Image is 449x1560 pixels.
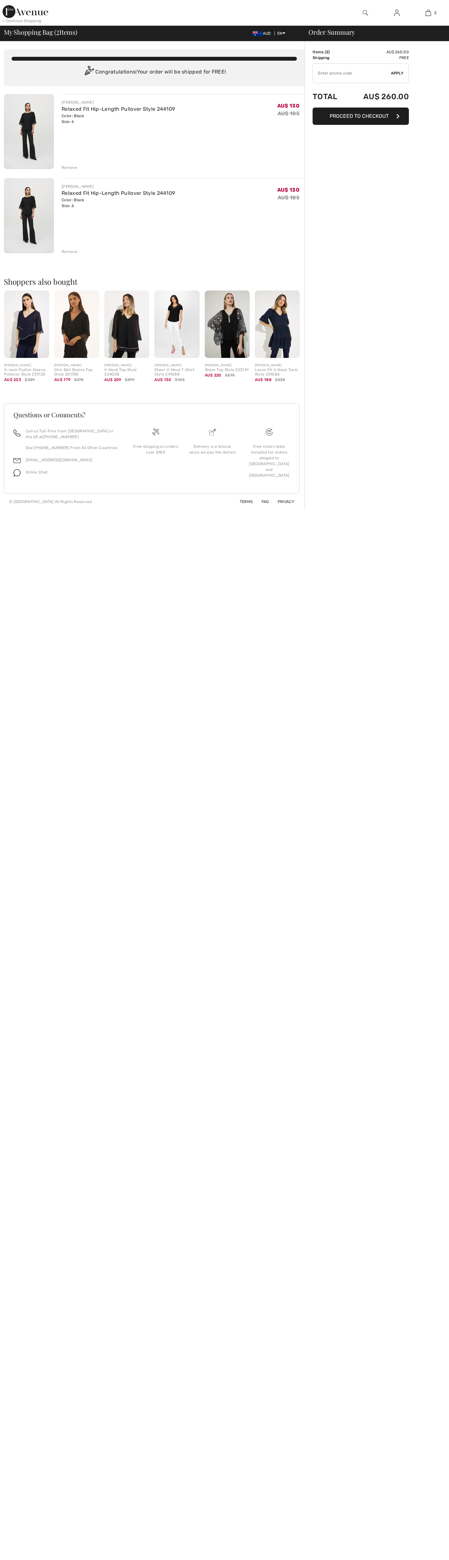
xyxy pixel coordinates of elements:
span: EN [277,31,285,36]
span: $359 [25,377,35,383]
img: email [13,457,21,464]
td: Items ( ) [313,49,347,55]
div: Free return label included for orders shipped to [GEOGRAPHIC_DATA] and [GEOGRAPHIC_DATA] [246,444,292,478]
span: AU$ 130 [154,377,171,382]
a: Terms [232,499,253,504]
img: chat [13,469,21,476]
div: < Continue Shopping [3,18,41,24]
s: AU$ 185 [278,110,299,117]
div: Color: Black Size: 6 [62,197,175,209]
img: search the website [363,9,368,17]
span: Proceed to Checkout [330,113,389,119]
div: Chic Bell Sleeve Top Style 251785 [54,368,99,377]
a: Sign In [389,9,405,17]
div: V-Neck Top Style 224008 [104,368,149,377]
span: AU$ 130 [277,103,299,109]
span: AU$ 179 [54,377,70,382]
a: [EMAIL_ADDRESS][DOMAIN_NAME] [26,458,92,462]
span: $275 [74,377,84,383]
span: $235 [275,377,285,383]
p: Dial [PHONE_NUMBER] From All Other Countries [26,445,120,451]
span: 2 [56,27,59,36]
a: Relaxed Fit Hip-Length Pullover Style 244109 [62,106,175,112]
img: Sheer V-Neck T-Shirt Style 241088 [154,290,199,358]
h2: Shoppers also bought [4,278,305,285]
div: Order Summary [301,29,445,35]
input: Promo code [313,64,391,83]
span: Apply [391,70,404,76]
span: $185 [175,377,185,383]
div: [PERSON_NAME] [205,363,250,368]
div: Color: Black Size: 6 [62,113,175,125]
img: Relaxed Fit Hip-Length Pullover Style 244109 [4,94,54,169]
span: 2 [326,50,328,54]
a: [PHONE_NUMBER] [43,435,79,439]
div: [PERSON_NAME] [104,363,149,368]
div: [PERSON_NAME] [255,363,300,368]
div: [PERSON_NAME] [62,100,175,105]
img: My Bag [426,9,431,17]
s: AU$ 185 [278,195,299,201]
img: Joseph Ribkoff Sheer Top Style 223741 [205,290,250,358]
span: $275 [225,372,235,378]
td: AU$ 260.00 [347,86,409,108]
button: Proceed to Checkout [313,108,409,125]
div: Sheer Top Style 223741 [205,368,250,372]
span: 2 [434,10,436,16]
img: Delivery is a breeze since we pay the duties! [209,429,216,436]
img: V-neck Flutter Sleeve Pullover Style 231720 [4,290,49,358]
img: Relaxed Fit Hip-Length Pullover Style 244109 [4,178,54,253]
img: call [13,429,21,437]
img: My Info [394,9,400,17]
img: Australian Dollar [253,31,263,36]
img: Congratulation2.svg [82,66,95,79]
div: Sheer V-Neck T-Shirt Style 241088 [154,368,199,377]
div: © [GEOGRAPHIC_DATA] All Rights Reserved [9,499,92,505]
a: Relaxed Fit Hip-Length Pullover Style 244109 [62,190,175,196]
div: [PERSON_NAME] [154,363,199,368]
a: FAQ [254,499,269,504]
div: Remove [62,165,77,170]
div: Loose Fit V-Neck Tunic Style 231086 [255,368,300,377]
td: Shipping [313,55,347,61]
a: 2 [413,9,444,17]
img: Free shipping on orders over $180 [266,429,273,436]
div: V-neck Flutter Sleeve Pullover Style 231720 [4,368,49,377]
a: Privacy [270,499,294,504]
span: AU$ 209 [104,377,121,382]
img: 1ère Avenue [3,5,48,18]
div: Free shipping on orders over $180 [133,444,179,455]
span: Online Chat [26,470,47,474]
td: Total [313,86,347,108]
img: Free shipping on orders over $180 [152,429,159,436]
img: Loose Fit V-Neck Tunic Style 231086 [255,290,300,358]
div: Remove [62,249,77,255]
div: Delivery is a breeze since we pay the duties! [189,444,236,455]
span: AU$ 130 [277,187,299,193]
span: My Shopping Bag ( Items) [4,29,77,35]
span: AU$ 233 [4,377,21,382]
div: [PERSON_NAME] [54,363,99,368]
td: Free [347,55,409,61]
p: Call us Toll-Free from [GEOGRAPHIC_DATA] or the US at [26,428,120,440]
div: Congratulations! Your order will be shipped for FREE! [12,66,297,79]
div: [PERSON_NAME] [62,184,175,189]
img: Chic Bell Sleeve Top Style 251785 [54,290,99,358]
span: $299 [125,377,134,383]
span: AUD [253,31,273,36]
div: [PERSON_NAME] [4,363,49,368]
span: AU$ 220 [205,373,221,377]
img: Joseph Ribkoff V-Neck Top Style 224008 [104,290,149,358]
td: AU$ 260.00 [347,49,409,55]
h3: Questions or Comments? [13,412,290,418]
span: AU$ 188 [255,377,272,382]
